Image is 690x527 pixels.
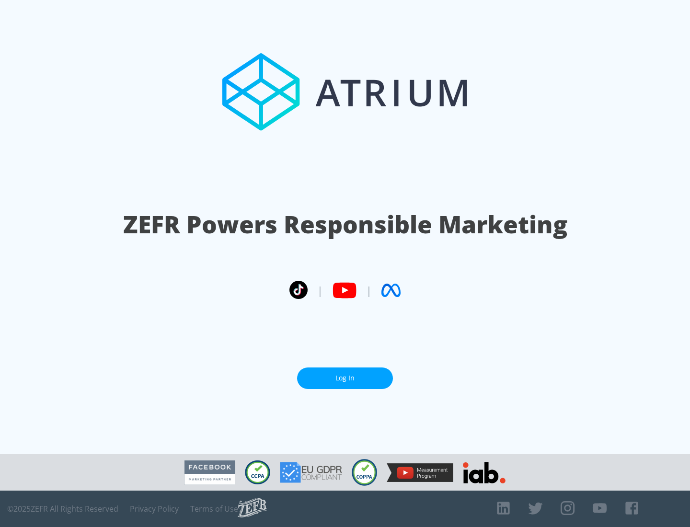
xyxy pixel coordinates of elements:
img: CCPA Compliant [245,460,270,484]
span: | [317,283,323,298]
img: GDPR Compliant [280,462,342,483]
span: | [366,283,372,298]
a: Privacy Policy [130,504,179,514]
img: YouTube Measurement Program [387,463,453,482]
img: Facebook Marketing Partner [184,460,235,485]
img: COPPA Compliant [352,459,377,486]
span: © 2025 ZEFR All Rights Reserved [7,504,118,514]
a: Terms of Use [190,504,238,514]
img: IAB [463,462,506,483]
a: Log In [297,367,393,389]
h1: ZEFR Powers Responsible Marketing [123,208,567,241]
